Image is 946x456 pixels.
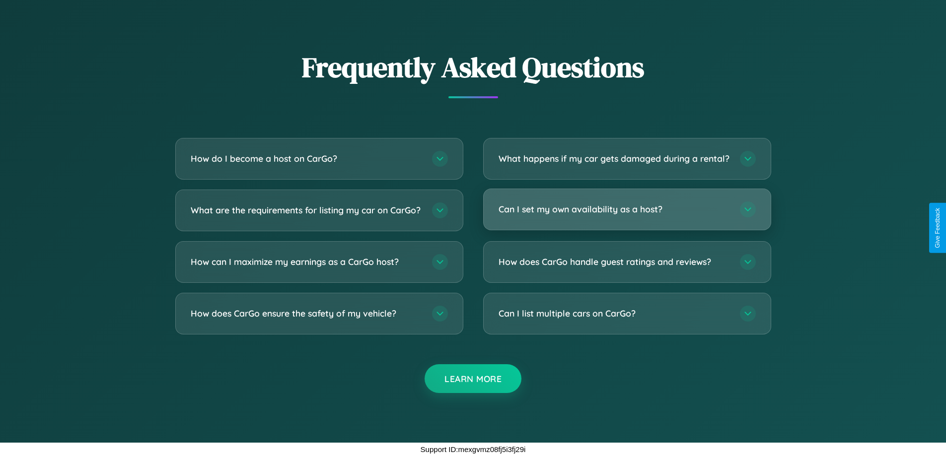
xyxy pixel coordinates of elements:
[191,256,422,268] h3: How can I maximize my earnings as a CarGo host?
[499,203,730,215] h3: Can I set my own availability as a host?
[499,152,730,165] h3: What happens if my car gets damaged during a rental?
[425,364,521,393] button: Learn More
[191,152,422,165] h3: How do I become a host on CarGo?
[499,307,730,320] h3: Can I list multiple cars on CarGo?
[191,204,422,216] h3: What are the requirements for listing my car on CarGo?
[191,307,422,320] h3: How does CarGo ensure the safety of my vehicle?
[499,256,730,268] h3: How does CarGo handle guest ratings and reviews?
[934,208,941,248] div: Give Feedback
[421,443,526,456] p: Support ID: mexgvmz08fj5i3fj29i
[175,48,771,86] h2: Frequently Asked Questions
